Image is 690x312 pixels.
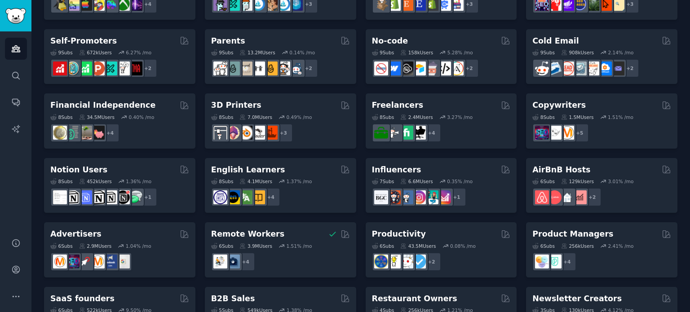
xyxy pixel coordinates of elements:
div: 0.08 % /mo [450,243,476,249]
img: Fire [78,126,92,140]
div: + 2 [299,59,318,78]
img: socialmedia [387,190,401,204]
img: AirBnBHosts [548,190,562,204]
div: 3.27 % /mo [447,114,473,120]
img: BestNotionTemplates [116,190,130,204]
div: 7.0M Users [239,114,272,120]
img: rentalproperties [560,190,574,204]
h2: Notion Users [50,164,107,176]
img: FreeNotionTemplates [78,190,92,204]
img: ProductMgmt [548,255,562,268]
h2: AirBnB Hosts [532,164,590,176]
div: 8 Sub s [532,114,555,120]
h2: Self-Promoters [50,35,117,47]
img: BeautyGuruChatter [374,190,388,204]
img: FinancialPlanning [66,126,80,140]
img: betatests [116,62,130,75]
img: freelance_forhire [387,126,401,140]
img: NoCodeMovement [437,62,451,75]
h2: English Learners [211,164,285,176]
img: coldemail [573,62,587,75]
div: 2.41 % /mo [608,243,633,249]
img: 3Dmodeling [226,126,240,140]
div: 2.14 % /mo [608,49,633,56]
img: languagelearning [213,190,227,204]
div: 6 Sub s [532,178,555,185]
img: nocodelowcode [425,62,438,75]
h2: Influencers [372,164,421,176]
img: InstagramMarketing [412,190,426,204]
img: LifeProTips [374,255,388,268]
img: nocode [374,62,388,75]
h2: Freelancers [372,100,424,111]
div: 0.40 % /mo [129,114,155,120]
img: Parents [289,62,303,75]
div: 6 Sub s [532,243,555,249]
img: work [226,255,240,268]
div: 1.04 % /mo [126,243,151,249]
img: EmailOutreach [610,62,624,75]
div: 2.4M Users [400,114,433,120]
img: LearnEnglishOnReddit [251,190,265,204]
img: NotionPromote [128,190,142,204]
img: FixMyPrint [264,126,278,140]
img: EnglishLearning [226,190,240,204]
img: Emailmarketing [548,62,562,75]
div: 1.5M Users [561,114,594,120]
div: 672k Users [79,49,112,56]
img: airbnb_hosts [535,190,549,204]
div: 129k Users [561,178,594,185]
h2: Newsletter Creators [532,293,622,304]
div: 9 Sub s [532,49,555,56]
div: 1.36 % /mo [126,178,151,185]
div: 6 Sub s [211,243,234,249]
img: lifehacks [387,255,401,268]
div: + 5 [570,123,589,142]
div: + 2 [583,188,602,207]
img: marketing [53,255,67,268]
img: Instagram [399,190,413,204]
img: productivity [399,255,413,268]
h2: Financial Independence [50,100,155,111]
div: + 4 [557,252,576,271]
div: 34.5M Users [79,114,115,120]
div: 0.14 % /mo [289,49,315,56]
img: ProductManagement [535,255,549,268]
div: 43.5M Users [400,243,436,249]
img: blender [239,126,252,140]
img: SEO [535,126,549,140]
img: InstagramGrowthTips [437,190,451,204]
div: 5.28 % /mo [447,49,473,56]
div: 13.2M Users [239,49,275,56]
img: googleads [116,255,130,268]
div: + 4 [236,252,255,271]
div: + 2 [422,252,441,271]
div: 7 Sub s [372,178,394,185]
img: AskNotion [103,190,117,204]
div: 9 Sub s [372,49,394,56]
h2: Advertisers [50,229,102,240]
h2: SaaS founders [50,293,115,304]
img: ender3 [251,126,265,140]
h2: Restaurant Owners [372,293,457,304]
img: Airtable [412,62,426,75]
img: NoCodeSaaS [399,62,413,75]
img: SingleParents [226,62,240,75]
img: content_marketing [560,126,574,140]
div: 9 Sub s [211,49,234,56]
div: 3.01 % /mo [608,178,633,185]
div: 6.27 % /mo [126,49,151,56]
img: ProductHunters [91,62,105,75]
img: notioncreations [66,190,80,204]
img: Notiontemplates [53,190,67,204]
h2: Product Managers [532,229,613,240]
img: UKPersonalFinance [53,126,67,140]
img: FacebookAds [103,255,117,268]
img: sales [535,62,549,75]
div: 0.35 % /mo [447,178,473,185]
div: + 2 [460,59,479,78]
img: beyondthebump [239,62,252,75]
h2: Cold Email [532,35,579,47]
h2: 3D Printers [211,100,261,111]
h2: Parents [211,35,245,47]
